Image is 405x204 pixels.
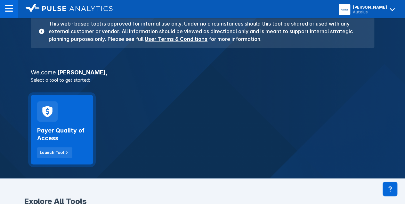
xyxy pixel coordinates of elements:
[40,150,64,155] div: Launch Tool
[37,147,72,158] button: Launch Tool
[31,69,56,76] span: Welcome
[18,4,113,14] a: logo
[26,4,113,13] img: logo
[31,95,93,164] a: Payer Quality of AccessLaunch Tool
[145,36,207,42] a: User Terms & Conditions
[383,182,397,196] div: Contact Support
[27,70,378,75] h3: [PERSON_NAME] ,
[353,10,387,14] div: Autolus
[353,5,387,10] div: [PERSON_NAME]
[5,4,13,12] img: menu--horizontal.svg
[27,77,378,83] p: Select a tool to get started:
[45,20,367,43] h3: This web-based tool is approved for internal use only. Under no circumstances should this tool be...
[37,127,87,142] h2: Payer Quality of Access
[340,5,349,14] img: menu button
